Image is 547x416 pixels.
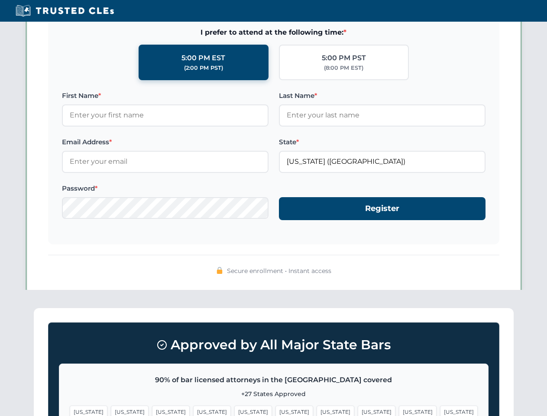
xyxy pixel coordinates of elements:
[322,52,366,64] div: 5:00 PM PST
[62,183,269,194] label: Password
[279,197,486,220] button: Register
[184,64,223,72] div: (2:00 PM PST)
[216,267,223,274] img: 🔒
[70,389,478,399] p: +27 States Approved
[279,151,486,172] input: Florida (FL)
[13,4,117,17] img: Trusted CLEs
[62,137,269,147] label: Email Address
[70,374,478,386] p: 90% of bar licensed attorneys in the [GEOGRAPHIC_DATA] covered
[62,151,269,172] input: Enter your email
[62,91,269,101] label: First Name
[279,137,486,147] label: State
[62,104,269,126] input: Enter your first name
[59,333,489,357] h3: Approved by All Major State Bars
[279,104,486,126] input: Enter your last name
[279,91,486,101] label: Last Name
[181,52,225,64] div: 5:00 PM EST
[62,27,486,38] span: I prefer to attend at the following time:
[324,64,363,72] div: (8:00 PM EST)
[227,266,331,276] span: Secure enrollment • Instant access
